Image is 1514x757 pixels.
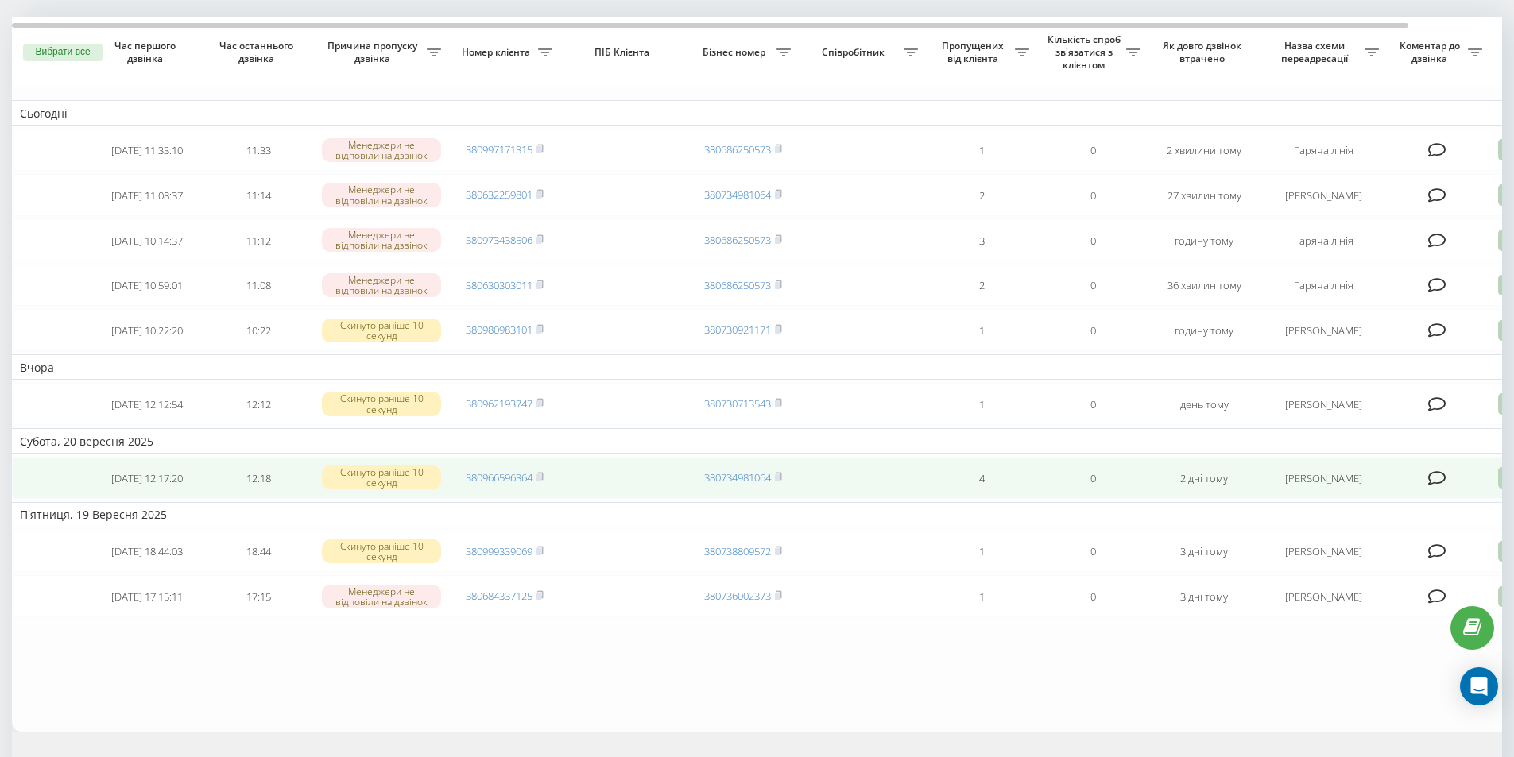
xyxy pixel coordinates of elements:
[335,273,428,297] font: Менеджери не відповіли на дзвінок
[340,392,424,415] font: Скинуто раніше 10 секунд
[1400,39,1460,65] font: Коментар до дзвінка
[111,278,183,292] font: [DATE] 10:59:01
[1460,667,1498,705] div: Open Intercom Messenger
[20,507,167,522] font: П'ятниця, 19 Вересня 2025
[462,45,530,59] font: Номер клієнта
[111,471,183,485] font: [DATE] 12:17:20
[979,323,985,338] font: 1
[35,46,90,57] font: Вибрати все
[340,539,424,563] font: Скинуто раніше 10 секунд
[111,323,183,338] font: [DATE] 10:22:20
[335,183,428,207] font: Менеджери не відповіли на дзвінок
[1180,589,1228,604] font: 3 дні тому
[335,228,428,252] font: Менеджери не відповіли на дзвінок
[246,471,271,485] font: 12:18
[704,589,771,603] font: 380736002373
[979,589,985,604] font: 1
[1285,589,1362,604] font: [PERSON_NAME]
[1090,234,1096,248] font: 0
[466,187,532,202] a: 380632259801
[979,397,985,411] font: 1
[327,39,417,65] font: Причина пропуску дзвінка
[703,45,765,59] font: Бізнес номер
[466,544,532,558] a: 380999339069
[704,187,771,202] a: 380734981064
[466,589,532,603] a: 380684337125
[1167,278,1241,292] font: 36 хвилин тому
[1175,323,1233,338] font: годину тому
[1285,471,1362,485] font: [PERSON_NAME]
[219,39,293,65] font: Час останнього дзвінка
[246,589,271,604] font: 17:15
[1090,471,1096,485] font: 0
[979,544,985,558] font: 1
[466,322,532,337] a: 380980983101
[1167,143,1241,157] font: 2 хвилини тому
[335,585,428,608] font: Менеджери не відповіли на дзвінок
[111,234,183,248] font: [DATE] 10:14:37
[979,234,985,248] font: 3
[1175,234,1233,248] font: годину тому
[1294,278,1353,292] font: Гаряча лінія
[466,233,532,247] a: 380973438506
[1180,397,1229,411] font: день тому
[1090,143,1096,157] font: 0
[246,544,271,558] font: 18:44
[979,278,985,292] font: 2
[594,45,649,59] font: ПІБ Клієнта
[822,45,885,59] font: Співробітник
[246,143,271,157] font: 11:33
[111,397,183,411] font: [DATE] 12:12:54
[1090,323,1096,338] font: 0
[704,470,771,485] a: 380734981064
[704,142,771,156] a: 380686250573
[704,278,771,292] font: 380686250573
[1285,188,1362,203] font: [PERSON_NAME]
[335,138,428,162] font: Менеджери не відповіли на дзвінок
[979,143,985,157] font: 1
[1285,323,1362,338] font: [PERSON_NAME]
[979,188,985,203] font: 2
[246,278,271,292] font: 11:08
[1285,544,1362,558] font: [PERSON_NAME]
[704,544,771,558] a: 380738809572
[1285,397,1362,411] font: [PERSON_NAME]
[466,142,532,156] font: 380997171315
[704,233,771,247] a: 380686250573
[246,323,271,338] font: 10:22
[111,544,183,558] font: [DATE] 18:44:03
[1180,544,1228,558] font: 3 дні тому
[1180,471,1228,485] font: 2 дні тому
[1090,544,1096,558] font: 0
[466,278,532,292] a: 380630303011
[1047,33,1121,71] font: Кількість спроб зв'язатися з клієнтом
[1163,39,1241,65] font: Як довго дзвінок втрачено
[1294,234,1353,248] font: Гаряча лінія
[979,471,985,485] font: 4
[704,322,771,337] a: 380730921171
[20,434,153,449] font: Субота, 20 вересня 2025
[111,589,183,604] font: [DATE] 17:15:11
[466,396,532,411] a: 380962193747
[1090,278,1096,292] font: 0
[246,188,271,203] font: 11:14
[1090,397,1096,411] font: 0
[111,188,183,203] font: [DATE] 11:08:37
[466,470,532,485] a: 380966596364
[246,234,271,248] font: 11:12
[1090,589,1096,604] font: 0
